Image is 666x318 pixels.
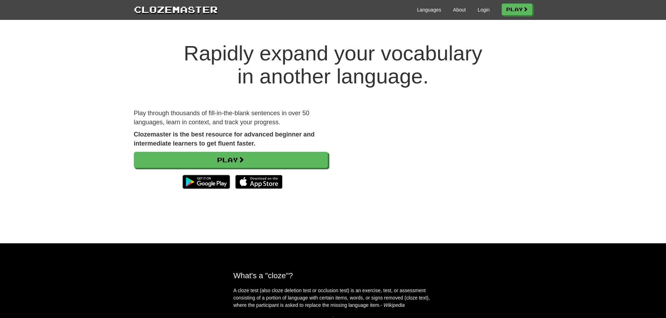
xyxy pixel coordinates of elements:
[235,175,282,189] img: Download_on_the_App_Store_Badge_US-UK_135x40-25178aeef6eb6b83b96f5f2d004eda3bffbb37122de64afbaef7...
[134,152,328,168] a: Play
[381,302,405,308] em: - Wikipedia
[234,271,433,280] h2: What's a "cloze"?
[234,287,433,309] p: A cloze test (also cloze deletion test or occlusion test) is an exercise, test, or assessment con...
[417,6,441,13] a: Languages
[134,109,328,127] p: Play through thousands of fill-in-the-blank sentences in over 50 languages, learn in context, and...
[179,171,233,192] img: Get it on Google Play
[502,3,532,15] a: Play
[453,6,466,13] a: About
[478,6,489,13] a: Login
[134,131,315,147] strong: Clozemaster is the best resource for advanced beginner and intermediate learners to get fluent fa...
[134,3,218,16] a: Clozemaster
